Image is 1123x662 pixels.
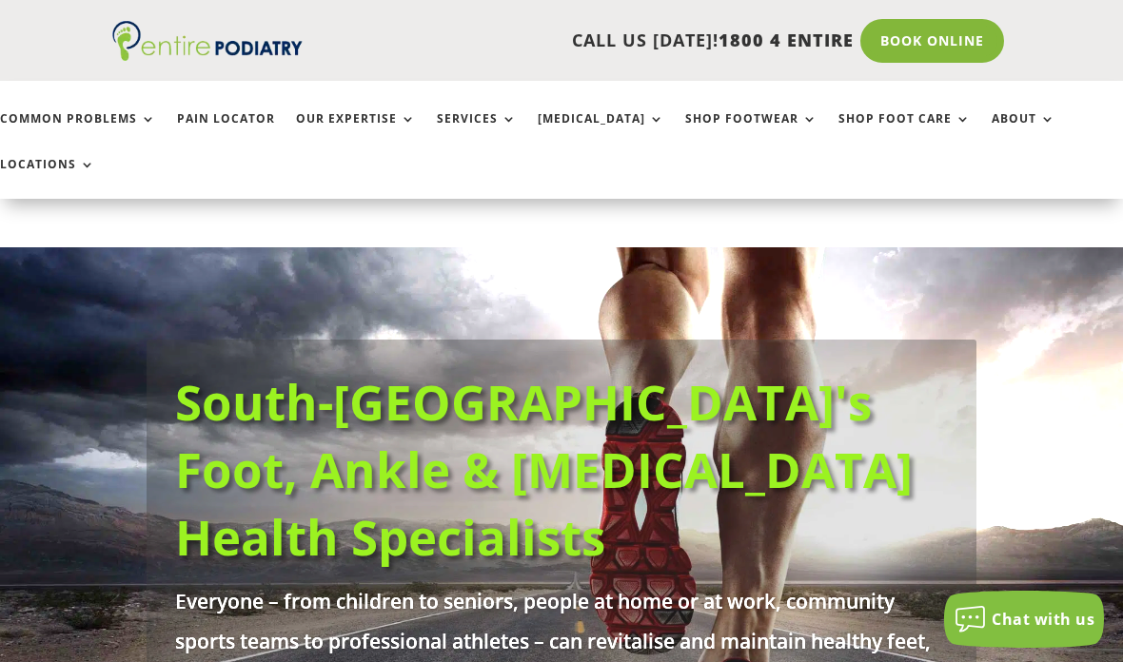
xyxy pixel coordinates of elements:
[538,112,664,153] a: [MEDICAL_DATA]
[437,112,517,153] a: Services
[944,591,1104,648] button: Chat with us
[112,46,303,65] a: Entire Podiatry
[992,609,1094,630] span: Chat with us
[177,112,275,153] a: Pain Locator
[685,112,818,153] a: Shop Footwear
[296,112,416,153] a: Our Expertise
[860,19,1004,63] a: Book Online
[175,368,913,571] a: South-[GEOGRAPHIC_DATA]'s Foot, Ankle & [MEDICAL_DATA] Health Specialists
[719,29,854,51] span: 1800 4 ENTIRE
[112,21,303,61] img: logo (1)
[992,112,1055,153] a: About
[838,112,971,153] a: Shop Foot Care
[311,29,854,53] p: CALL US [DATE]!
